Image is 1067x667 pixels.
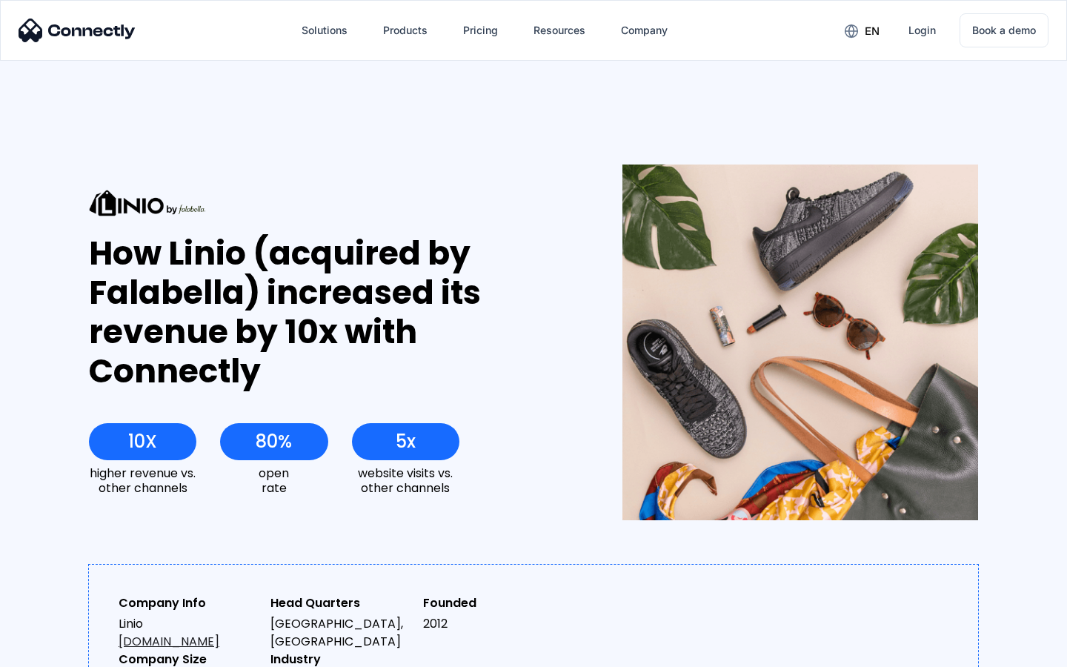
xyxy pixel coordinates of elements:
aside: Language selected: English [15,641,89,662]
div: Linio [119,615,259,651]
div: 80% [256,431,292,452]
div: Company [621,20,668,41]
div: 2012 [423,615,563,633]
div: Solutions [302,20,348,41]
div: How Linio (acquired by Falabella) increased its revenue by 10x with Connectly [89,234,568,391]
div: [GEOGRAPHIC_DATA], [GEOGRAPHIC_DATA] [270,615,410,651]
a: Book a demo [960,13,1048,47]
div: Company [609,13,679,48]
div: en [865,21,880,42]
div: higher revenue vs. other channels [89,466,196,494]
div: Solutions [290,13,359,48]
div: Pricing [463,20,498,41]
div: open rate [220,466,328,494]
div: Company Info [119,594,259,612]
div: Products [383,20,428,41]
div: website visits vs. other channels [352,466,459,494]
div: Head Quarters [270,594,410,612]
div: Founded [423,594,563,612]
a: Pricing [451,13,510,48]
img: Connectly Logo [19,19,136,42]
div: Products [371,13,439,48]
div: Resources [522,13,597,48]
div: Resources [533,20,585,41]
div: 5x [396,431,416,452]
ul: Language list [30,641,89,662]
div: Login [908,20,936,41]
a: Login [897,13,948,48]
a: [DOMAIN_NAME] [119,633,219,650]
div: 10X [128,431,157,452]
div: en [833,19,891,42]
